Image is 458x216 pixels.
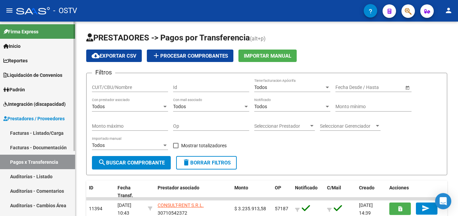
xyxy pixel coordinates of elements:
span: Todos [173,104,186,109]
span: (alt+p) [250,35,266,42]
span: 57187 [275,206,288,211]
span: Seleccionar Prestador [254,123,309,129]
span: Mostrar totalizadores [181,142,227,150]
span: Firma Express [3,28,38,35]
span: CONSULT-RENT S.R.L. [158,203,204,208]
mat-icon: send [422,204,430,212]
span: Integración (discapacidad) [3,100,66,108]
mat-icon: add [152,52,160,60]
input: Fecha fin [366,85,399,90]
datatable-header-cell: Creado [356,181,387,203]
mat-icon: delete [182,158,190,166]
datatable-header-cell: OP [272,181,292,203]
mat-icon: menu [5,6,13,14]
span: [DATE] 10:43 [118,203,131,216]
datatable-header-cell: Fecha Transf. [115,181,145,203]
datatable-header-cell: Notificado [292,181,324,203]
span: Notificado [295,185,318,190]
span: 11394 [89,206,102,211]
button: Importar Manual [238,50,297,62]
span: PRESTADORES -> Pagos por Transferencia [86,33,250,42]
span: Importar Manual [244,53,291,59]
span: Buscar Comprobante [98,160,165,166]
span: Seleccionar Gerenciador [320,123,374,129]
span: C/Mail [327,185,341,190]
span: Padrón [3,86,25,93]
span: [DATE] 14:39 [359,203,373,216]
button: Exportar CSV [86,50,142,62]
h3: Filtros [92,68,115,77]
datatable-header-cell: Monto [232,181,272,203]
span: Todos [92,143,105,148]
span: Borrar Filtros [182,160,231,166]
span: Inicio [3,42,21,50]
span: Prestador asociado [158,185,199,190]
span: Monto [234,185,248,190]
span: Todos [92,104,105,109]
span: Todos [254,104,267,109]
mat-icon: person [445,6,453,14]
input: Fecha inicio [335,85,360,90]
span: Procesar Comprobantes [152,53,228,59]
span: Exportar CSV [92,53,136,59]
span: Todos [254,85,267,90]
datatable-header-cell: ID [86,181,115,203]
mat-icon: cloud_download [92,52,100,60]
span: ID [89,185,93,190]
span: Reportes [3,57,28,64]
button: Buscar Comprobante [92,156,171,169]
datatable-header-cell: Acciones [387,181,447,203]
span: 30710542372 [158,203,204,216]
button: Borrar Filtros [176,156,237,169]
span: Acciones [389,185,409,190]
span: Prestadores / Proveedores [3,115,65,122]
mat-icon: search [98,158,106,166]
datatable-header-cell: C/Mail [324,181,356,203]
span: Creado [359,185,374,190]
button: Open calendar [404,84,411,91]
span: - OSTV [53,3,77,18]
div: Open Intercom Messenger [435,193,451,209]
span: OP [275,185,281,190]
span: Fecha Transf. [118,185,133,198]
datatable-header-cell: Prestador asociado [155,181,232,203]
span: $ 3.235.913,58 [234,206,266,211]
button: Procesar Comprobantes [147,50,233,62]
span: Liquidación de Convenios [3,71,62,79]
